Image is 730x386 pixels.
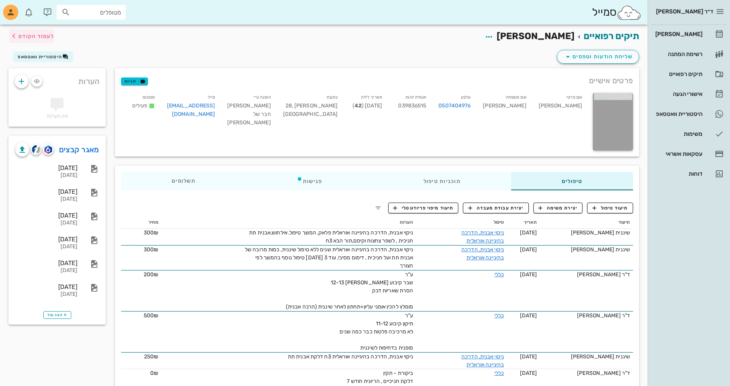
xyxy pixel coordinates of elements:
div: [DATE] [15,220,77,226]
div: [DATE] [15,259,77,267]
div: תיקים רפואיים [654,71,702,77]
a: ניקוי אבנית, הדרכה בהיגיינה אוראלית [461,353,504,368]
button: תגיות [121,78,148,85]
span: הצג עוד [47,313,67,317]
a: כללי [494,370,504,376]
small: טלפון [461,95,471,100]
span: ניקוי אבנית, הדרכה בהיגיינה אוראלית פלאק, המשך טיפול, אילחוש,אבנית תת חניכית , לשפר צחצוח וקיסם,ת... [249,229,413,244]
a: אישורי הגעה [651,85,727,103]
span: תיעוד מיפוי פריודונטלי [393,205,453,211]
button: יצירת משימה [533,203,583,213]
th: תיעוד [540,216,633,229]
div: פגישות [246,172,373,190]
div: [PERSON_NAME] [533,91,588,132]
th: טיפול [416,216,507,229]
a: [PERSON_NAME] [651,25,727,43]
button: תיעוד מיפוי פריודונטלי [388,203,459,213]
span: ניקוי אבנית, הדרכה בהיגיינה אוראלית שנים ללא טיפול שיננית, כמות מרובה של אבנית תת ועל חניכית , די... [245,246,413,269]
span: 500₪ [144,312,158,319]
small: הופנה ע״י [254,95,271,100]
span: [DATE] [520,370,537,376]
div: [DATE] [15,236,77,243]
span: היסטוריית וואטסאפ [18,54,62,59]
span: ד״ר [PERSON_NAME] [656,8,713,15]
a: ניקוי אבנית, הדרכה בהיגיינה אוראלית [461,229,504,244]
span: תשלומים [172,178,195,184]
button: לעמוד הקודם [9,29,54,43]
th: תאריך [507,216,540,229]
a: 0507404976 [438,102,471,110]
button: היסטוריית וואטסאפ [13,51,73,62]
div: [DATE] [15,212,77,219]
a: כללי [494,271,504,278]
span: פעילים [132,102,147,109]
div: [DATE] [15,188,77,195]
span: פרטים אישיים [589,74,633,87]
div: שיננית [PERSON_NAME] [543,353,630,361]
div: ד"ר [PERSON_NAME] [543,369,630,377]
th: הערות [162,216,417,229]
a: ניקוי אבנית, הדרכה בהיגיינה אוראלית [461,246,504,261]
a: היסטוריית וואטסאפ [651,105,727,123]
a: משימות [651,125,727,143]
span: שליחת הודעות וטפסים [563,52,633,61]
div: משימות [654,131,702,137]
img: cliniview logo [32,145,41,154]
span: 039836515 [398,102,426,109]
div: ד"ר [PERSON_NAME] [543,312,630,320]
span: 250₪ [144,353,158,360]
th: מחיר [121,216,161,229]
div: רשימת המתנה [654,51,702,57]
div: אישורי הגעה [654,91,702,97]
span: [DATE] [520,246,537,253]
strong: 42 [354,102,362,109]
a: עסקאות אשראי [651,145,727,163]
span: תג [23,6,27,11]
button: שליחת הודעות וטפסים [557,50,639,64]
a: תיקים רפואיים [584,31,639,41]
div: ד"ר [PERSON_NAME] [543,271,630,279]
span: [PERSON_NAME] 28 [285,102,338,109]
div: [DATE] [15,267,77,274]
button: cliniview logo [31,144,41,155]
a: תיקים רפואיים [651,65,727,83]
small: כתובת [326,95,338,100]
span: [PERSON_NAME] [497,31,574,41]
img: romexis logo [44,145,52,154]
div: דוחות [654,171,702,177]
span: יצירת משימה [538,205,577,211]
span: תיעוד טיפול [592,205,628,211]
span: 300₪ [144,229,158,236]
span: [DATE] [520,271,537,278]
div: טיפולים [511,172,633,190]
div: [DATE] [15,196,77,203]
div: הערות [8,68,106,91]
div: תוכניות טיפול [373,172,511,190]
div: שיננית [PERSON_NAME] [543,246,630,254]
div: [PERSON_NAME] חבר של [PERSON_NAME] [221,91,277,132]
span: 300₪ [144,246,158,253]
div: סמייל [592,4,641,21]
span: , [292,102,293,109]
div: היסטוריית וואטסאפ [654,111,702,117]
button: יצירת עבודת מעבדה [463,203,528,213]
div: [DATE] [15,172,77,179]
a: כללי [494,312,504,319]
div: [DATE] [15,164,77,172]
div: [DATE] [15,244,77,250]
div: [DATE] [15,291,77,298]
div: [DATE] [15,283,77,290]
span: ע"ר שבר קיבוע [PERSON_NAME] 12-13 הסרת שאריות דבק מומלץ להכין אומני עליון+תחתון לאחר שיננית (הרבה... [286,271,413,310]
a: רשימת המתנה [651,45,727,63]
span: [DATE] [520,353,537,360]
button: romexis logo [43,144,54,155]
div: שיננית [PERSON_NAME] [543,229,630,237]
small: סטטוס [143,95,155,100]
div: [PERSON_NAME] [654,31,702,37]
button: תיעוד טיפול [587,203,633,213]
a: מאגר קבצים [59,144,99,156]
span: [GEOGRAPHIC_DATA] [283,111,338,117]
img: SmileCloud logo [617,5,641,20]
small: שם משפחה [506,95,527,100]
small: שם פרטי [566,95,582,100]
